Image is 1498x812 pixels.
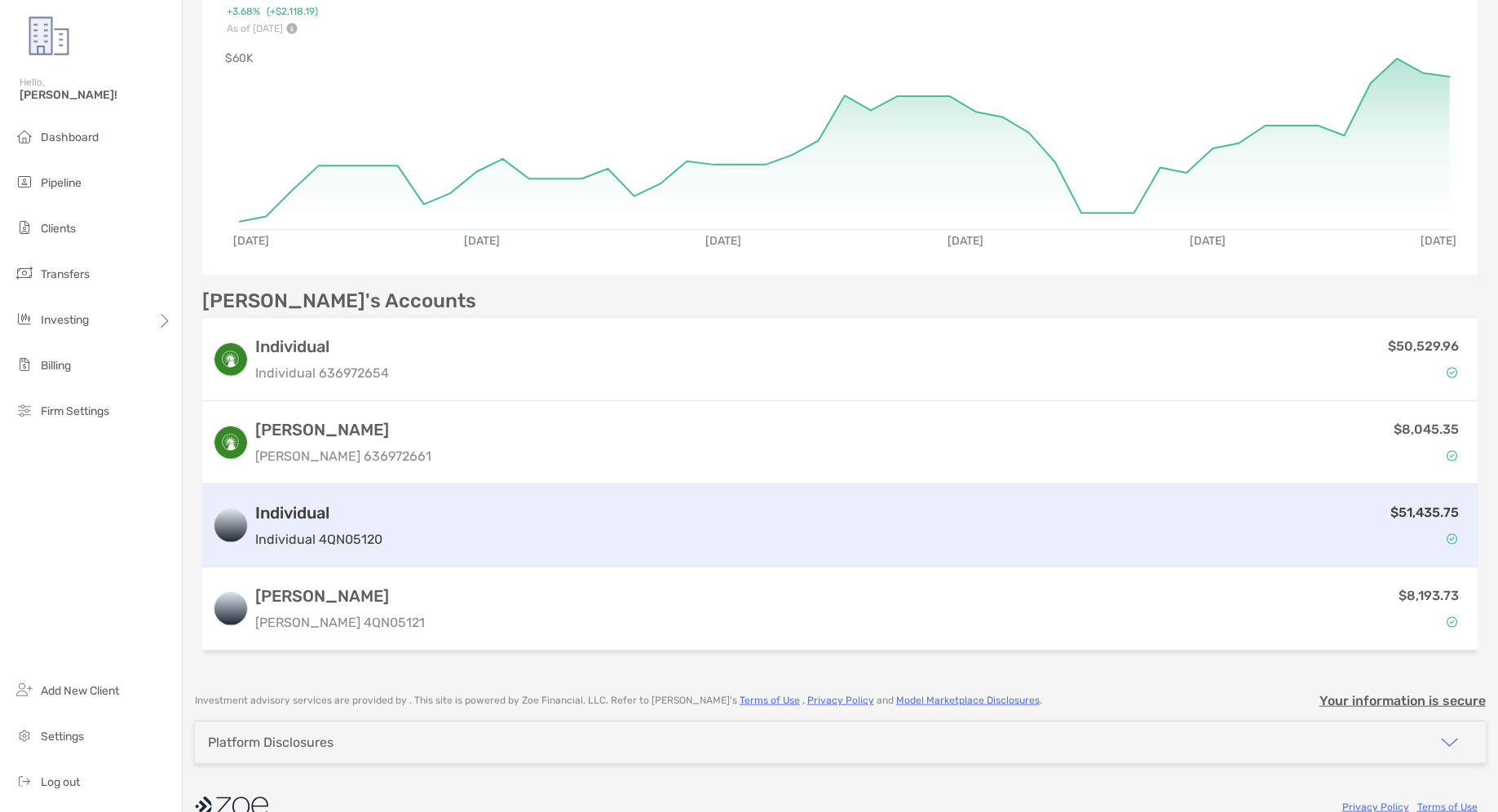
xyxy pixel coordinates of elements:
[255,446,431,466] p: [PERSON_NAME] 636972661
[1447,616,1458,628] img: Account Status icon
[227,23,399,34] p: As of [DATE]
[255,363,389,383] p: Individual 636972654
[1390,502,1459,523] p: $51,435.75
[255,529,382,549] p: Individual 4QN05120
[15,126,34,146] img: dashboard icon
[41,404,109,418] span: Firm Settings
[41,730,84,744] span: Settings
[214,510,247,542] img: logo account
[41,775,80,789] span: Log out
[1447,450,1458,461] img: Account Status icon
[214,343,247,376] img: logo account
[15,680,34,699] img: add_new_client icon
[227,6,260,18] span: +3.68%
[255,612,425,633] p: [PERSON_NAME] 4QN05121
[20,88,172,102] span: [PERSON_NAME]!
[15,309,34,329] img: investing icon
[233,234,269,247] text: [DATE]
[1421,234,1456,247] text: [DATE]
[948,234,983,247] text: [DATE]
[15,355,34,374] img: billing icon
[706,234,742,247] text: [DATE]
[807,695,874,706] a: Privacy Policy
[15,263,34,283] img: transfers icon
[195,695,1042,707] p: Investment advisory services are provided by . This site is powered by Zoe Financial, LLC. Refer ...
[286,23,298,34] img: Performance Info
[464,234,500,247] text: [DATE]
[41,313,89,327] span: Investing
[41,267,90,281] span: Transfers
[202,291,476,311] p: [PERSON_NAME]'s Accounts
[208,735,334,750] div: Platform Disclosures
[15,771,34,791] img: logout icon
[255,420,431,439] h3: [PERSON_NAME]
[41,359,71,373] span: Billing
[15,400,34,420] img: firm-settings icon
[896,695,1040,706] a: Model Marketplace Disclosures
[1447,367,1458,378] img: Account Status icon
[214,426,247,459] img: logo account
[225,51,254,64] text: $60K
[41,176,82,190] span: Pipeline
[41,684,119,698] span: Add New Client
[1394,419,1459,439] p: $8,045.35
[255,586,425,606] h3: [PERSON_NAME]
[1447,533,1458,545] img: Account Status icon
[41,222,76,236] span: Clients
[740,695,800,706] a: Terms of Use
[15,172,34,192] img: pipeline icon
[255,503,382,523] h3: Individual
[20,7,78,65] img: Zoe Logo
[1399,585,1459,606] p: $8,193.73
[214,593,247,625] img: logo account
[1319,693,1486,708] p: Your information is secure
[1190,234,1226,247] text: [DATE]
[15,726,34,745] img: settings icon
[1388,336,1459,356] p: $50,529.96
[255,337,389,356] h3: Individual
[1440,733,1460,752] img: icon arrow
[267,6,318,18] span: ( +$2,118.19 )
[15,218,34,237] img: clients icon
[41,130,99,144] span: Dashboard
